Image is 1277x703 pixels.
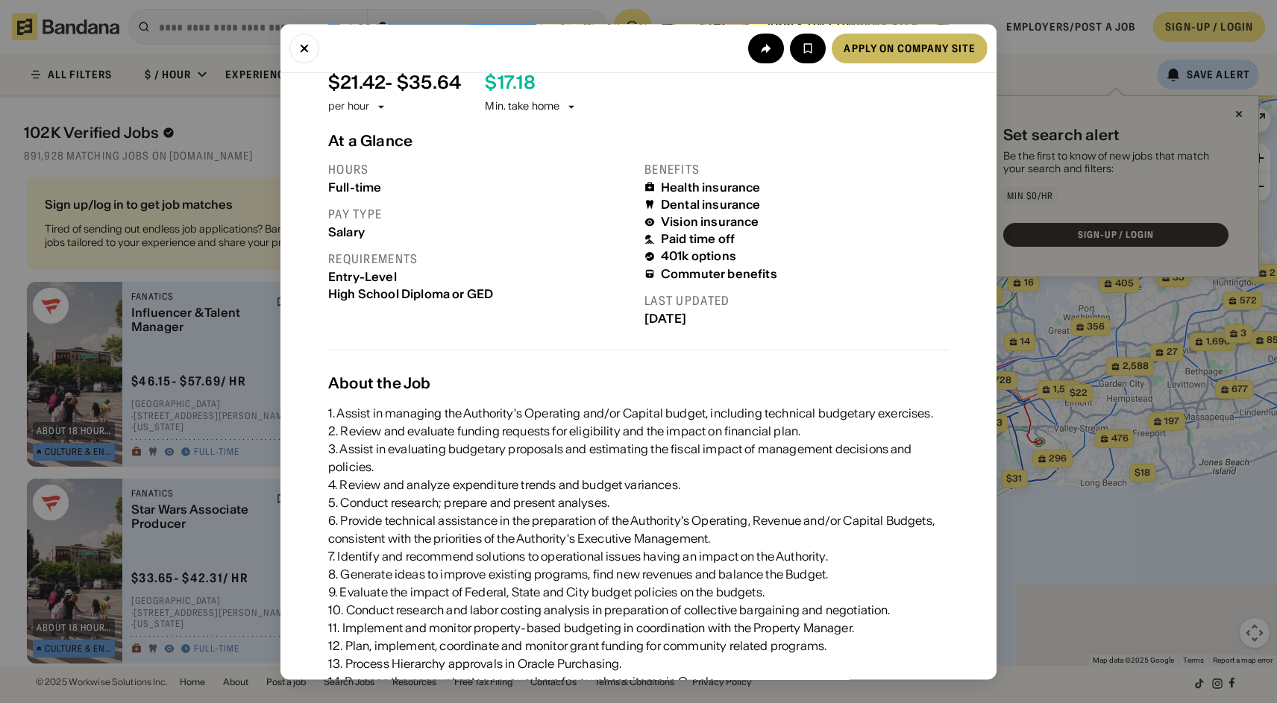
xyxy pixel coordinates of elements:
[661,250,736,264] div: 401k options
[661,180,761,195] div: Health insurance
[661,215,759,230] div: Vision insurance
[661,198,761,212] div: Dental insurance
[328,72,461,94] div: $ 21.42 - $35.64
[328,207,633,222] div: Pay type
[328,251,633,267] div: Requirements
[644,312,949,326] div: [DATE]
[328,287,633,301] div: High School Diploma or GED
[328,100,369,115] div: per hour
[328,270,633,284] div: Entry-Level
[644,162,949,177] div: Benefits
[289,33,319,63] button: Close
[485,100,577,115] div: Min. take home
[644,293,949,309] div: Last updated
[328,162,633,177] div: Hours
[661,233,735,247] div: Paid time off
[844,42,976,53] div: Apply on company site
[328,374,949,392] div: About the Job
[328,132,949,150] div: At a Glance
[328,180,633,195] div: Full-time
[661,267,777,281] div: Commuter benefits
[485,72,535,94] div: $ 17.18
[328,225,633,239] div: Salary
